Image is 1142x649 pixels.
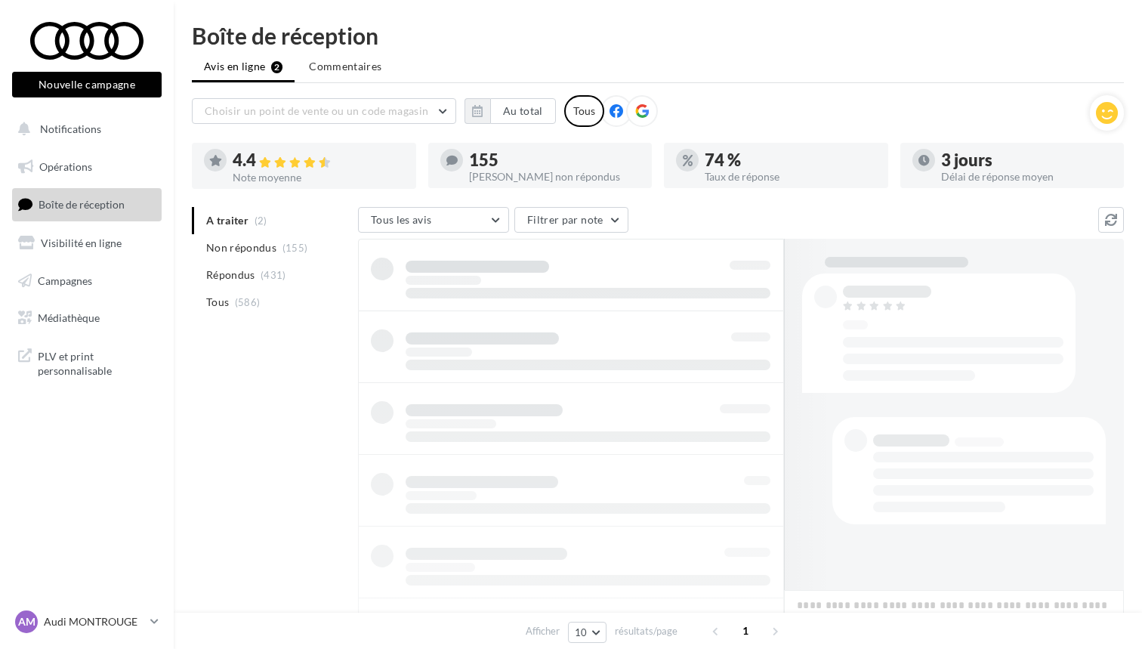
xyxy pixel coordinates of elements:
[526,624,560,638] span: Afficher
[282,242,308,254] span: (155)
[233,172,404,183] div: Note moyenne
[568,622,606,643] button: 10
[564,95,604,127] div: Tous
[705,172,876,182] div: Taux de réponse
[38,346,156,379] span: PLV et print personnalisable
[575,626,588,638] span: 10
[261,269,286,281] span: (431)
[39,198,125,211] span: Boîte de réception
[12,607,162,636] a: AM Audi MONTROUGE
[941,172,1113,182] div: Délai de réponse moyen
[9,302,165,334] a: Médiathèque
[206,267,255,283] span: Répondus
[615,624,677,638] span: résultats/page
[235,296,261,308] span: (586)
[514,207,628,233] button: Filtrer par note
[44,614,144,629] p: Audi MONTROUGE
[38,311,100,324] span: Médiathèque
[9,265,165,297] a: Campagnes
[465,98,556,124] button: Au total
[371,213,432,226] span: Tous les avis
[705,152,876,168] div: 74 %
[9,151,165,183] a: Opérations
[309,60,381,73] span: Commentaires
[40,122,101,135] span: Notifications
[206,295,229,310] span: Tous
[9,227,165,259] a: Visibilité en ligne
[205,104,428,117] span: Choisir un point de vente ou un code magasin
[9,113,159,145] button: Notifications
[39,160,92,173] span: Opérations
[41,236,122,249] span: Visibilité en ligne
[233,152,404,169] div: 4.4
[12,72,162,97] button: Nouvelle campagne
[192,98,456,124] button: Choisir un point de vente ou un code magasin
[18,614,35,629] span: AM
[38,274,92,286] span: Campagnes
[469,152,640,168] div: 155
[358,207,509,233] button: Tous les avis
[9,188,165,221] a: Boîte de réception
[469,172,640,182] div: [PERSON_NAME] non répondus
[490,98,556,124] button: Au total
[206,240,276,255] span: Non répondus
[192,24,1124,47] div: Boîte de réception
[9,340,165,385] a: PLV et print personnalisable
[941,152,1113,168] div: 3 jours
[733,619,758,643] span: 1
